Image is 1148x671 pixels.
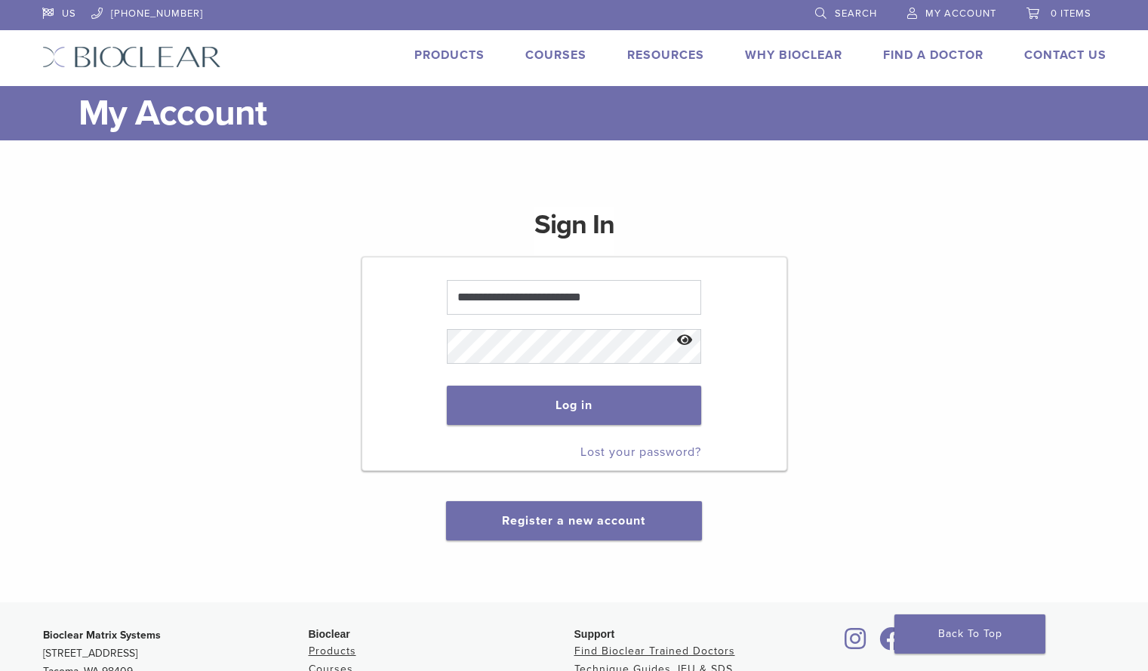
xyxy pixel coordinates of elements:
span: 0 items [1051,8,1091,20]
a: Resources [627,48,704,63]
a: Bioclear [875,636,909,651]
a: Register a new account [502,513,645,528]
strong: Bioclear Matrix Systems [43,629,161,642]
a: Why Bioclear [745,48,842,63]
span: Bioclear [309,628,350,640]
button: Log in [447,386,701,425]
a: Lost your password? [580,445,701,460]
h1: My Account [78,86,1106,140]
span: My Account [925,8,996,20]
h1: Sign In [534,207,614,255]
button: Show password [669,322,701,360]
span: Search [835,8,877,20]
a: Back To Top [894,614,1045,654]
a: Products [309,645,356,657]
a: Products [414,48,485,63]
button: Register a new account [446,501,701,540]
a: Courses [525,48,586,63]
a: Bioclear [840,636,872,651]
a: Find Bioclear Trained Doctors [574,645,735,657]
a: Find A Doctor [883,48,983,63]
img: Bioclear [42,46,221,68]
a: Contact Us [1024,48,1106,63]
span: Support [574,628,615,640]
